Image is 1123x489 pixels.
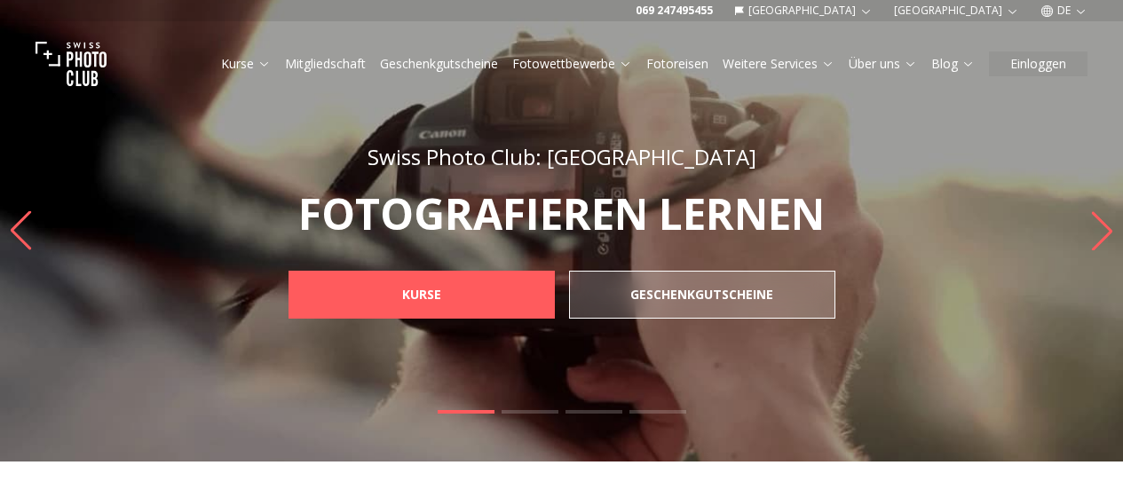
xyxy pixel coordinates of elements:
a: Blog [931,55,975,73]
button: Fotowettbewerbe [505,51,639,76]
a: Weitere Services [723,55,834,73]
a: KURSE [289,271,555,319]
button: Mitgliedschaft [278,51,373,76]
a: Fotoreisen [646,55,708,73]
button: Blog [924,51,982,76]
b: GESCHENKGUTSCHEINE [630,286,773,304]
img: Swiss photo club [36,28,107,99]
a: Fotowettbewerbe [512,55,632,73]
button: Einloggen [989,51,1087,76]
a: 069 247495455 [636,4,713,18]
a: Geschenkgutscheine [380,55,498,73]
span: Swiss Photo Club: [GEOGRAPHIC_DATA] [368,142,756,171]
a: Über uns [849,55,917,73]
button: Fotoreisen [639,51,716,76]
button: Geschenkgutscheine [373,51,505,76]
b: KURSE [402,286,441,304]
button: Weitere Services [716,51,842,76]
a: GESCHENKGUTSCHEINE [569,271,835,319]
p: FOTOGRAFIEREN LERNEN [249,193,874,235]
button: Kurse [214,51,278,76]
a: Mitgliedschaft [285,55,366,73]
button: Über uns [842,51,924,76]
a: Kurse [221,55,271,73]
